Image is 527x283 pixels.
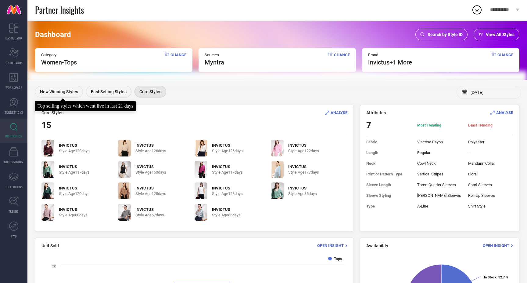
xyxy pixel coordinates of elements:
[468,172,513,176] span: Floral
[212,149,243,153] span: Style Age 126 days
[271,182,284,199] img: 393a732e-030c-4011-828d-b3914d9b1e7e1745991099813-Bishop-Sleeves-Shirt-Style-Top-8681745991099122...
[317,243,344,248] span: Open Insight
[41,53,77,57] span: Category
[471,4,482,15] div: Open download list
[212,207,241,212] span: INVICTUS
[483,243,509,248] span: Open Insight
[9,209,19,214] span: TRENDS
[118,182,131,199] img: dab2f01e-f6da-4979-8d93-ec9133ccab2a1742898408336-Brown-Soild-Cuffed-Sleeves-Top-With-Tie-Up-Neck...
[417,150,462,155] span: Regular
[212,164,243,169] span: INVICTUS
[195,204,207,221] img: f6496a2e-554d-4972-bc15-8de92aaedc4a1747382987995-Striped-Extended-Sleeves-Shirt-Style-Top-896174...
[91,89,127,94] span: Fast Selling Styles
[288,186,317,190] span: INVICTUS
[135,207,164,212] span: INVICTUS
[135,186,166,190] span: INVICTUS
[212,143,243,148] span: INVICTUS
[417,204,462,208] span: A-Line
[496,110,513,115] span: ANALYSE
[497,53,513,66] span: Change
[59,207,88,212] span: INVICTUS
[59,149,90,153] span: Style Age 120 days
[4,160,23,164] span: CDC INSIGHTS
[417,123,462,128] span: Most Trending
[271,140,284,156] img: 1a6f9ace-2189-42d5-824a-ccff01f5a0591744621910398-her-by-invictus-Women-Tops-9291744621909774-1.jpg
[417,172,462,176] span: Vertical Stripes
[468,161,513,166] span: Mandarin Collar
[135,213,164,217] span: Style Age 67 days
[59,213,88,217] span: Style Age 68 days
[212,170,243,175] span: Style Age 117 days
[41,120,51,130] span: 15
[5,185,23,189] span: COLLECTIONS
[11,234,17,238] span: FWD
[288,164,319,169] span: INVICTUS
[118,204,131,221] img: d3b8f5b7-e7b4-47d9-8488-b9112fa9d9e01747376166287-Abstract-Extended-Sleeves-Shirt-Style-Top-36517...
[59,191,90,196] span: Style Age 120 days
[366,204,411,208] span: Type
[331,110,347,115] span: ANALYSE
[368,53,412,57] span: Brand
[471,90,516,95] input: Select month
[368,59,412,66] span: invictus +1 More
[40,89,78,94] span: New Winning Styles
[139,89,161,94] span: Core Styles
[41,59,77,66] span: Women-Tops
[366,193,411,198] span: Sleeve Styling
[366,161,411,166] span: Neck
[484,275,508,279] text: : 32.7 %
[417,182,462,187] span: Three-Quarter Sleeves
[195,140,207,156] img: ee1d8d3f-8d2d-4a26-9432-66cdcac9c5701742202119098-Women-White-Boat-Neck-with-Piping-9721742202118...
[41,110,63,115] span: Core Styles
[35,30,71,39] span: Dashboard
[135,143,166,148] span: INVICTUS
[41,161,54,178] img: ff92e489-3b0d-4f15-b51d-7c341831390a1744885498651-her-by-invictus-Women-Tops-2861744885498016-1.jpg
[135,164,166,169] span: INVICTUS
[135,149,166,153] span: Style Age 126 days
[417,161,462,166] span: Cowl Neck
[212,186,243,190] span: INVICTUS
[195,161,207,178] img: 3a5dc979-629f-4537-b597-bfa08ecda6451744885540182-her-by-invictus-Women-Tops-8131744885539678-3.jpg
[366,110,386,115] span: Attributes
[5,36,22,40] span: DASHBOARD
[118,140,131,156] img: 4571f25c-850b-45e5-9bb6-d1556538c7411742204400041-Womens-V-neck-Cuffed-Sleeve-Top-216174220439939...
[334,257,342,261] text: Tops
[212,213,241,217] span: Style Age 66 days
[366,243,388,248] span: Availability
[41,243,59,248] span: Unit Sold
[5,110,23,115] span: SUGGESTIONS
[41,140,54,156] img: 6186c51a-1034-4f4d-8d57-edf4e54e0b1d1743585087747-Cowl-Neck-Shirt-Style-Top-391743585087068-1.jpg
[205,59,224,66] span: myntra
[428,32,463,37] span: Search by Style ID
[468,204,513,208] span: Shirt Style
[334,53,350,66] span: Change
[41,204,54,221] img: b8d9076c-bdb1-448b-ba3e-4d0c902911e31747385310348-Women-Self-Design-V-Neck-Top-7551747385309779-1...
[59,164,90,169] span: INVICTUS
[468,123,513,128] span: Least Trending
[366,120,411,130] span: 7
[490,110,513,116] div: Analyse
[212,191,243,196] span: Style Age 148 days
[468,140,513,144] span: Polyester
[59,186,90,190] span: INVICTUS
[468,193,513,198] span: Roll-Up Sleeves
[483,243,513,248] div: Open Insight
[41,182,54,199] img: 8b774530-3520-4a76-9a8e-0e1abd0dc6fd1744626264785-Women-Forest-Green-Solid-Casual-Shirt-306174462...
[135,191,166,196] span: Style Age 125 days
[195,182,207,199] img: 46339a5a-7454-490f-a28e-6b5371431c841742188512605-her-by-invictus-Women-Tops-7981742188512086-1.jpg
[271,161,284,178] img: ca184551-7d60-4783-b751-06fc3881ef591737972901968-Black-soild-Cuffed-Sleeves-Top-3181737972901600...
[52,265,56,268] text: 2K
[484,275,497,279] tspan: In Stock
[366,150,411,155] span: Length
[205,53,224,57] span: Sources
[468,150,513,155] span: -
[366,140,411,144] span: Fabric
[288,149,319,153] span: Style Age 122 days
[38,103,133,109] div: Top selling styles which went live in last 21 days
[135,170,166,175] span: Style Age 150 days
[35,4,84,16] span: Partner Insights
[366,172,411,176] span: Print or Pattern Type
[317,243,347,248] div: Open Insight
[417,140,462,144] span: Viscose Rayon
[5,61,23,65] span: SCORECARDS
